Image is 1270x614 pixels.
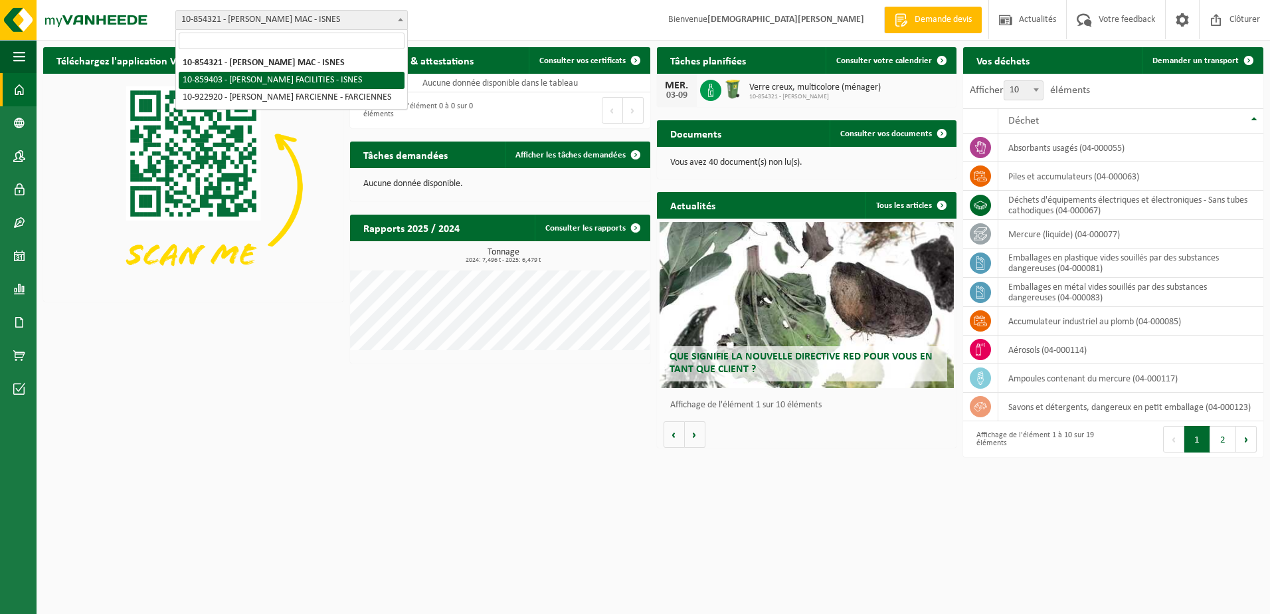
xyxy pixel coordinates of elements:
p: Affichage de l'élément 1 sur 10 éléments [670,401,951,410]
a: Que signifie la nouvelle directive RED pour vous en tant que client ? [660,222,954,388]
h2: Téléchargez l'application Vanheede+ maintenant! [43,47,292,73]
strong: [DEMOGRAPHIC_DATA][PERSON_NAME] [707,15,864,25]
a: Consulter vos certificats [529,47,649,74]
span: 10 [1004,81,1043,100]
div: 03-09 [664,91,690,100]
a: Afficher les tâches demandées [505,142,649,168]
td: savons et détergents, dangereux en petit emballage (04-000123) [998,393,1263,421]
p: Vous avez 40 document(s) non lu(s). [670,158,944,167]
td: absorbants usagés (04-000055) [998,134,1263,162]
button: 1 [1184,426,1210,453]
li: 10-859403 - [PERSON_NAME] FACILITIES - ISNES [179,72,405,89]
span: Consulter vos documents [840,130,932,138]
td: mercure (liquide) (04-000077) [998,220,1263,249]
span: 10-854321 - ELIA CRÉALYS MAC - ISNES [175,10,408,30]
button: Previous [602,97,623,124]
span: Demande devis [911,13,975,27]
td: emballages en plastique vides souillés par des substances dangereuses (04-000081) [998,249,1263,278]
button: 2 [1210,426,1236,453]
button: Next [1236,426,1257,453]
div: Affichage de l'élément 1 à 10 sur 19 éléments [970,425,1107,454]
img: WB-0240-HPE-GN-50 [721,78,744,100]
td: déchets d'équipements électriques et électroniques - Sans tubes cathodiques (04-000067) [998,191,1263,220]
td: Aucune donnée disponible dans le tableau [350,74,650,92]
span: Consulter vos certificats [539,56,626,65]
button: Previous [1163,426,1184,453]
button: Volgende [685,421,705,448]
td: emballages en métal vides souillés par des substances dangereuses (04-000083) [998,278,1263,307]
label: Afficher éléments [970,85,1090,96]
a: Demander un transport [1142,47,1262,74]
span: Déchet [1008,116,1039,126]
td: aérosols (04-000114) [998,336,1263,364]
span: 10-854321 - ELIA CRÉALYS MAC - ISNES [176,11,407,29]
h2: Actualités [657,192,729,218]
td: accumulateur industriel au plomb (04-000085) [998,307,1263,336]
p: Aucune donnée disponible. [363,179,637,189]
h2: Rapports 2025 / 2024 [350,215,473,241]
td: Piles et accumulateurs (04-000063) [998,162,1263,191]
td: ampoules contenant du mercure (04-000117) [998,364,1263,393]
a: Consulter votre calendrier [826,47,955,74]
h2: Tâches planifiées [657,47,759,73]
button: Vorige [664,421,685,448]
h2: Documents [657,120,735,146]
button: Next [623,97,644,124]
h2: Tâches demandées [350,142,461,167]
span: 2024: 7,496 t - 2025: 6,479 t [357,257,650,264]
span: 10-854321 - [PERSON_NAME] [749,93,881,101]
div: Affichage de l'élément 0 à 0 sur 0 éléments [357,96,494,125]
li: 10-922920 - [PERSON_NAME] FARCIENNE - FARCIENNES [179,89,405,106]
span: Que signifie la nouvelle directive RED pour vous en tant que client ? [670,352,933,375]
li: 10-854321 - [PERSON_NAME] MAC - ISNES [179,54,405,72]
a: Tous les articles [865,192,955,219]
h2: Certificats & attestations [350,47,487,73]
a: Consulter les rapports [535,215,649,241]
span: Demander un transport [1152,56,1239,65]
a: Consulter vos documents [830,120,955,147]
span: Verre creux, multicolore (ménager) [749,82,881,93]
span: Consulter votre calendrier [836,56,932,65]
a: Demande devis [884,7,982,33]
h3: Tonnage [357,248,650,264]
img: Download de VHEPlus App [43,74,343,299]
div: MER. [664,80,690,91]
h2: Vos déchets [963,47,1043,73]
span: 10 [1004,80,1043,100]
span: Afficher les tâches demandées [515,151,626,159]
